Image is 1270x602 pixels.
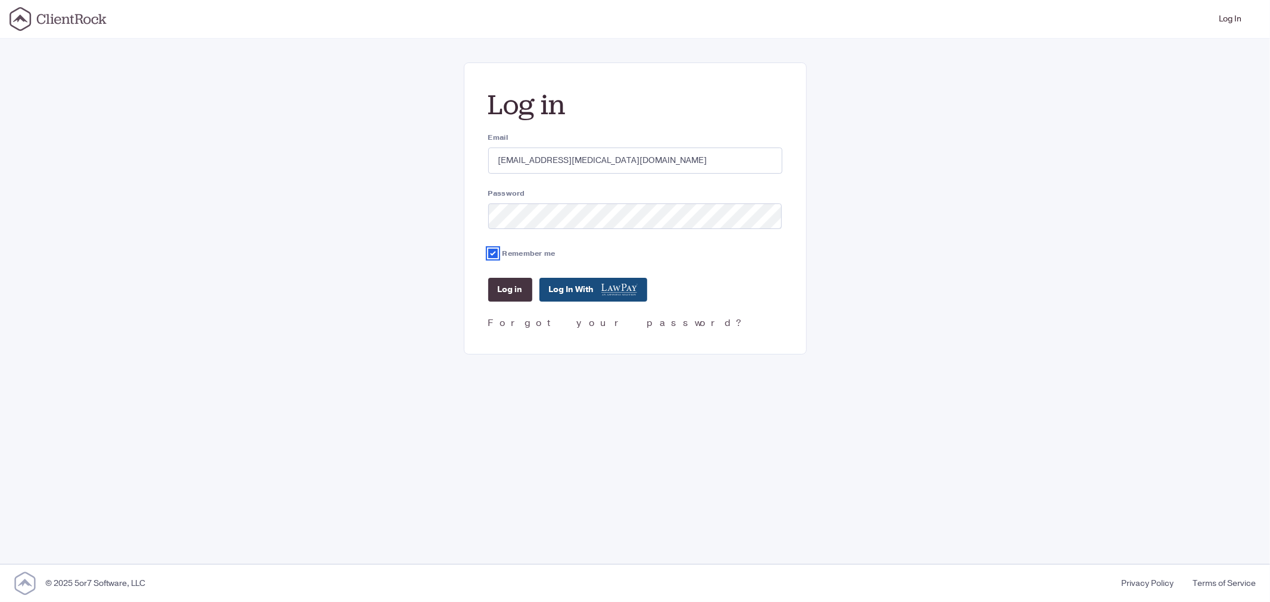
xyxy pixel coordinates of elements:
[488,188,782,199] label: Password
[488,132,782,143] label: Email
[1183,577,1256,590] a: Terms of Service
[503,248,556,259] label: Remember me
[488,87,782,123] h2: Log in
[488,278,532,302] input: Log in
[539,278,647,302] a: Log In With
[45,577,145,590] div: © 2025 5or7 Software, LLC
[488,316,746,330] a: Forgot your password?
[1214,5,1246,33] a: Log In
[488,148,782,174] input: you@example.com
[1112,577,1183,590] a: Privacy Policy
